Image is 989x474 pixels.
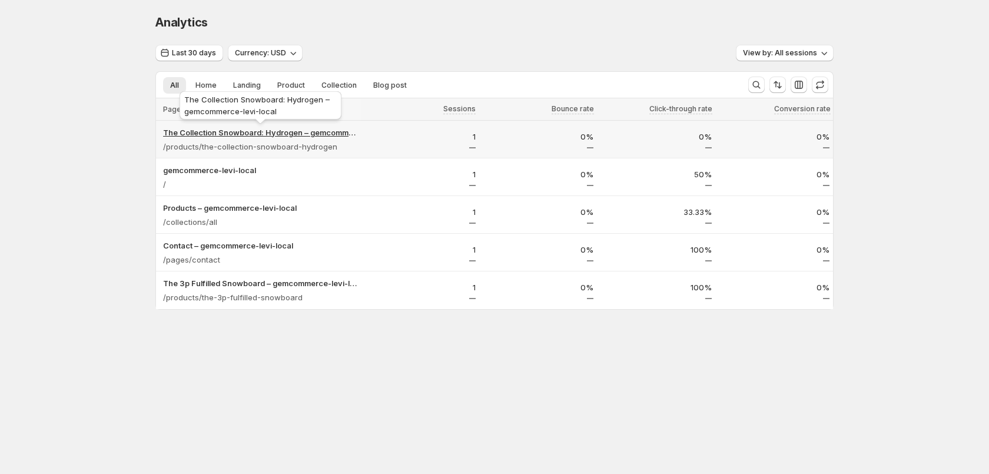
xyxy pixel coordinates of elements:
[600,131,712,142] p: 0%
[155,15,208,29] span: Analytics
[719,131,830,142] p: 0%
[719,244,830,256] p: 0%
[364,281,476,293] p: 1
[483,206,594,218] p: 0%
[163,277,357,289] button: The 3p Fulfilled Snowboard – gemcommerce-levi-local
[483,244,594,256] p: 0%
[443,104,476,114] span: Sessions
[649,104,712,114] span: Click-through rate
[483,168,594,180] p: 0%
[364,131,476,142] p: 1
[600,244,712,256] p: 100%
[163,216,217,228] p: /collections/all
[719,281,830,293] p: 0%
[163,291,303,303] p: /products/the-3p-fulfilled-snowboard
[163,254,220,266] p: /pages/contact
[736,45,834,61] button: View by: All sessions
[364,168,476,180] p: 1
[373,81,407,90] span: Blog post
[600,281,712,293] p: 100%
[774,104,831,114] span: Conversion rate
[769,77,786,93] button: Sort the results
[277,81,305,90] span: Product
[233,81,261,90] span: Landing
[552,104,594,114] span: Bounce rate
[321,81,357,90] span: Collection
[195,81,217,90] span: Home
[483,281,594,293] p: 0%
[235,48,286,58] span: Currency: USD
[483,131,594,142] p: 0%
[600,168,712,180] p: 50%
[600,206,712,218] p: 33.33%
[163,178,166,190] p: /
[364,206,476,218] p: 1
[163,105,196,114] span: Page title
[155,45,223,61] button: Last 30 days
[719,168,830,180] p: 0%
[163,240,357,251] button: Contact – gemcommerce-levi-local
[163,141,337,153] p: /products/the-collection-snowboard-hydrogen
[172,48,216,58] span: Last 30 days
[364,244,476,256] p: 1
[743,48,817,58] span: View by: All sessions
[748,77,765,93] button: Search and filter results
[163,127,357,138] button: The Collection Snowboard: Hydrogen – gemcommerce-levi-local
[719,206,830,218] p: 0%
[163,202,357,214] button: Products – gemcommerce-levi-local
[170,81,179,90] span: All
[228,45,303,61] button: Currency: USD
[163,164,357,176] button: gemcommerce-levi-local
